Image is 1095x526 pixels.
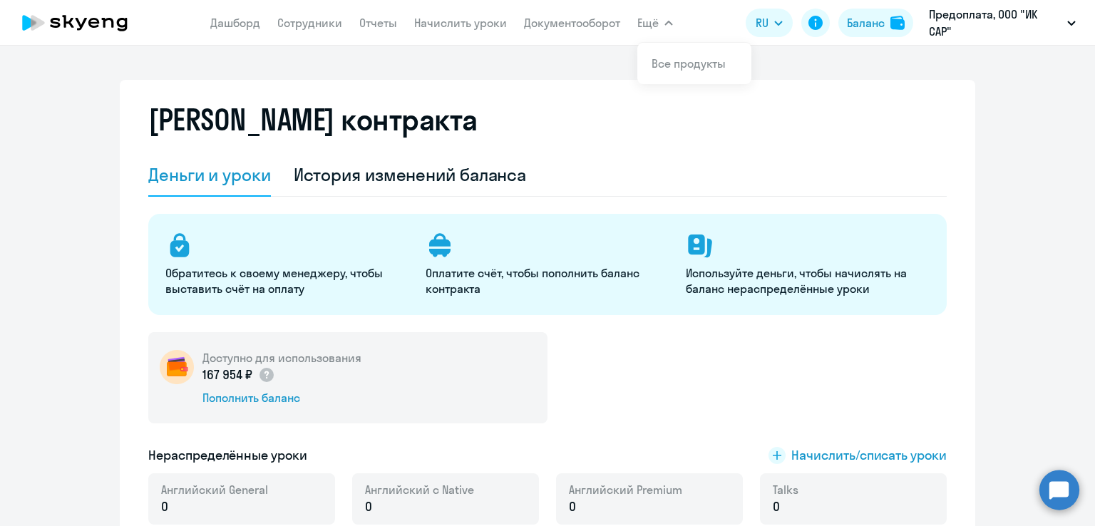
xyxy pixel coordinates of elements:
[294,163,527,186] div: История изменений баланса
[160,350,194,384] img: wallet-circle.png
[161,497,168,516] span: 0
[426,265,669,296] p: Оплатите счёт, чтобы пополнить баланс контракта
[569,497,576,516] span: 0
[365,497,372,516] span: 0
[148,103,478,137] h2: [PERSON_NAME] контракта
[210,16,260,30] a: Дашборд
[165,265,408,296] p: Обратитесь к своему менеджеру, чтобы выставить счёт на оплату
[524,16,620,30] a: Документооборот
[365,482,474,497] span: Английский с Native
[838,9,913,37] button: Балансbalance
[791,446,947,465] span: Начислить/списать уроки
[847,14,885,31] div: Баланс
[756,14,768,31] span: RU
[359,16,397,30] a: Отчеты
[202,350,361,366] h5: Доступно для использования
[686,265,929,296] p: Используйте деньги, чтобы начислять на баланс нераспределённые уроки
[202,366,275,384] p: 167 954 ₽
[773,482,798,497] span: Talks
[637,14,659,31] span: Ещё
[929,6,1061,40] p: Предоплата, ООО "ИК САР"
[148,163,271,186] div: Деньги и уроки
[773,497,780,516] span: 0
[890,16,905,30] img: balance
[277,16,342,30] a: Сотрудники
[922,6,1083,40] button: Предоплата, ООО "ИК САР"
[202,390,361,406] div: Пополнить баланс
[652,56,726,71] a: Все продукты
[161,482,268,497] span: Английский General
[414,16,507,30] a: Начислить уроки
[148,446,307,465] h5: Нераспределённые уроки
[637,9,673,37] button: Ещё
[746,9,793,37] button: RU
[569,482,682,497] span: Английский Premium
